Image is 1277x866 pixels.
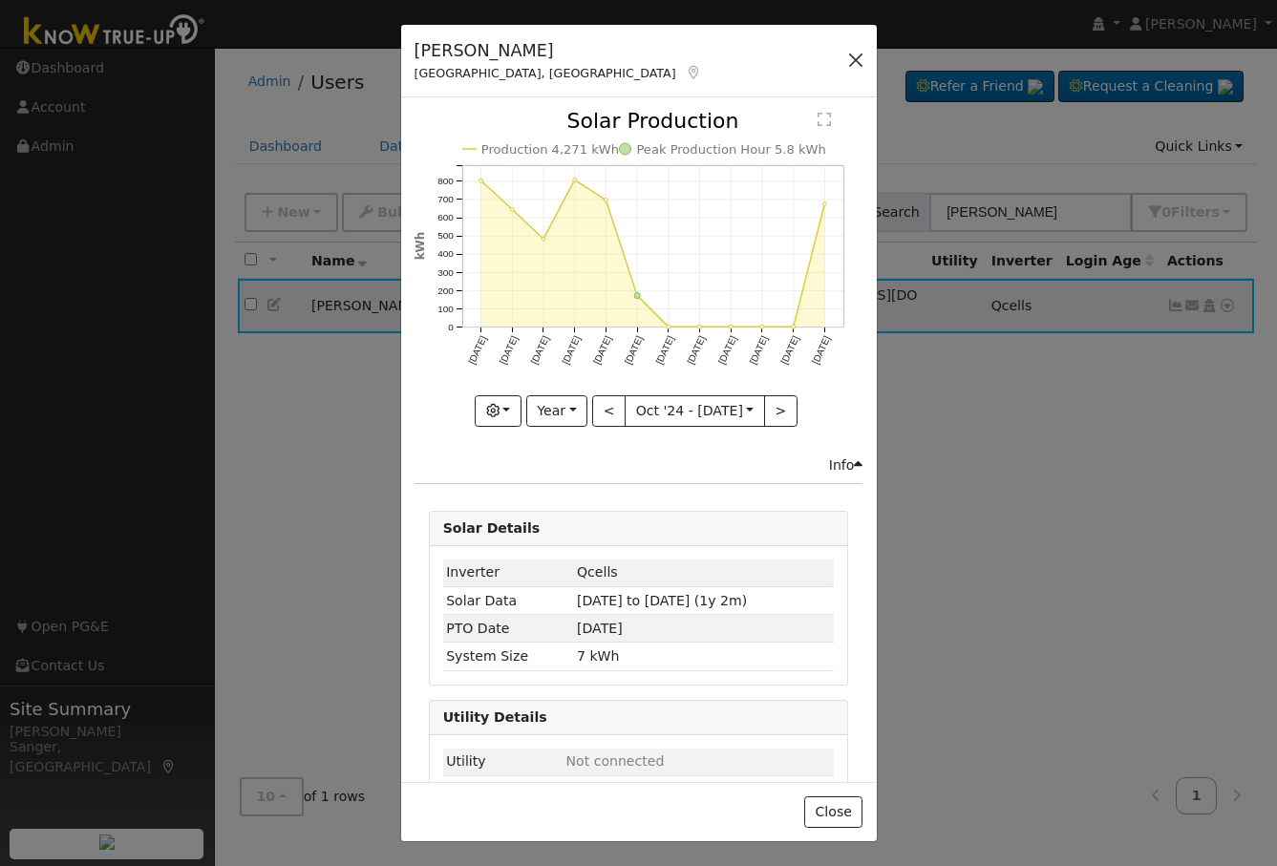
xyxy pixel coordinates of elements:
[592,395,626,428] button: <
[415,38,703,63] h5: [PERSON_NAME]
[415,66,676,80] span: [GEOGRAPHIC_DATA], [GEOGRAPHIC_DATA]
[716,335,738,367] text: [DATE]
[526,395,587,428] button: Year
[479,180,482,183] circle: onclick=""
[443,520,540,536] strong: Solar Details
[654,335,676,367] text: [DATE]
[577,564,618,580] span: ID: 521, authorized: 09/17/24
[698,326,702,329] circle: onclick=""
[748,335,770,367] text: [DATE]
[573,179,577,182] circle: onclick=""
[779,335,801,367] text: [DATE]
[498,335,520,367] text: [DATE]
[729,326,733,329] circle: onclick=""
[625,395,765,428] button: Oct '24 - [DATE]
[443,643,574,670] td: System Size
[510,208,514,212] circle: onclick=""
[437,267,454,278] text: 300
[443,587,574,615] td: Solar Data
[792,326,796,329] circle: onclick=""
[591,335,613,367] text: [DATE]
[636,142,826,157] text: Peak Production Hour 5.8 kWh
[577,621,623,636] span: [DATE]
[623,335,645,367] text: [DATE]
[437,195,454,205] text: 700
[810,335,832,367] text: [DATE]
[437,177,454,187] text: 800
[566,109,738,133] text: Solar Production
[685,335,707,367] text: [DATE]
[443,615,574,643] td: PTO Date
[437,285,454,296] text: 200
[542,238,545,242] circle: onclick=""
[448,323,454,333] text: 0
[443,709,547,725] strong: Utility Details
[481,142,619,157] text: Production 4,271 kWh
[760,326,764,329] circle: onclick=""
[577,593,747,608] span: [DATE] to [DATE] (1y 2m)
[528,335,550,367] text: [DATE]
[764,395,798,428] button: >
[437,304,454,314] text: 100
[577,648,619,664] span: 7 kWh
[566,753,665,769] span: Not connected
[686,65,703,80] a: Map
[466,335,488,367] text: [DATE]
[667,326,670,329] circle: onclick=""
[823,202,827,206] circle: onclick=""
[437,213,454,223] text: 600
[804,796,862,829] button: Close
[560,335,582,367] text: [DATE]
[604,199,607,202] circle: onclick=""
[634,293,640,299] circle: onclick=""
[443,560,574,587] td: Inverter
[414,232,427,261] text: kWh
[829,455,863,475] div: Info
[437,249,454,260] text: 400
[443,749,563,776] td: Utility
[437,231,454,242] text: 500
[818,112,831,127] text: 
